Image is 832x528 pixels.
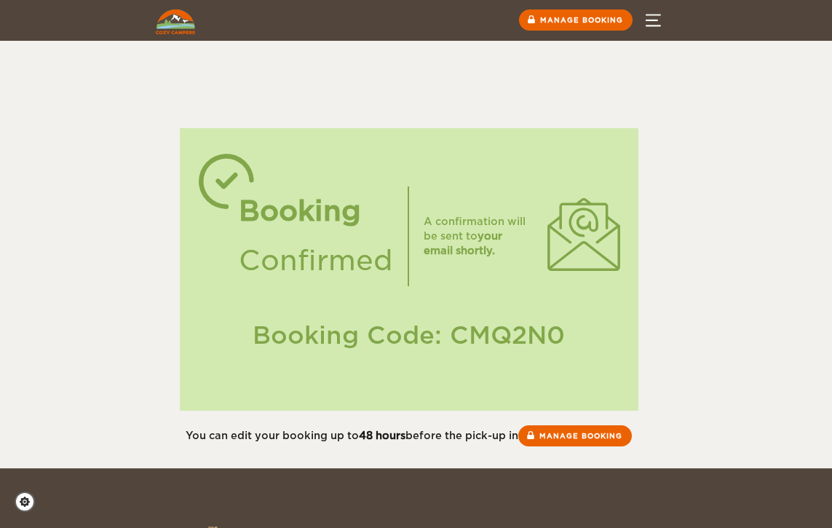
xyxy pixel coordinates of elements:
a: Manage booking [518,425,632,446]
div: Booking Code: CMQ2N0 [194,318,624,352]
div: Booking [239,186,393,236]
div: Confirmed [239,236,393,285]
div: You can edit your booking up to before the pick-up in [154,425,664,446]
a: Cookie settings [15,492,44,512]
div: A confirmation will be sent to [424,214,533,258]
a: Manage booking [519,9,633,31]
strong: 48 hours [359,430,405,441]
img: Cozy Campers [156,9,195,34]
